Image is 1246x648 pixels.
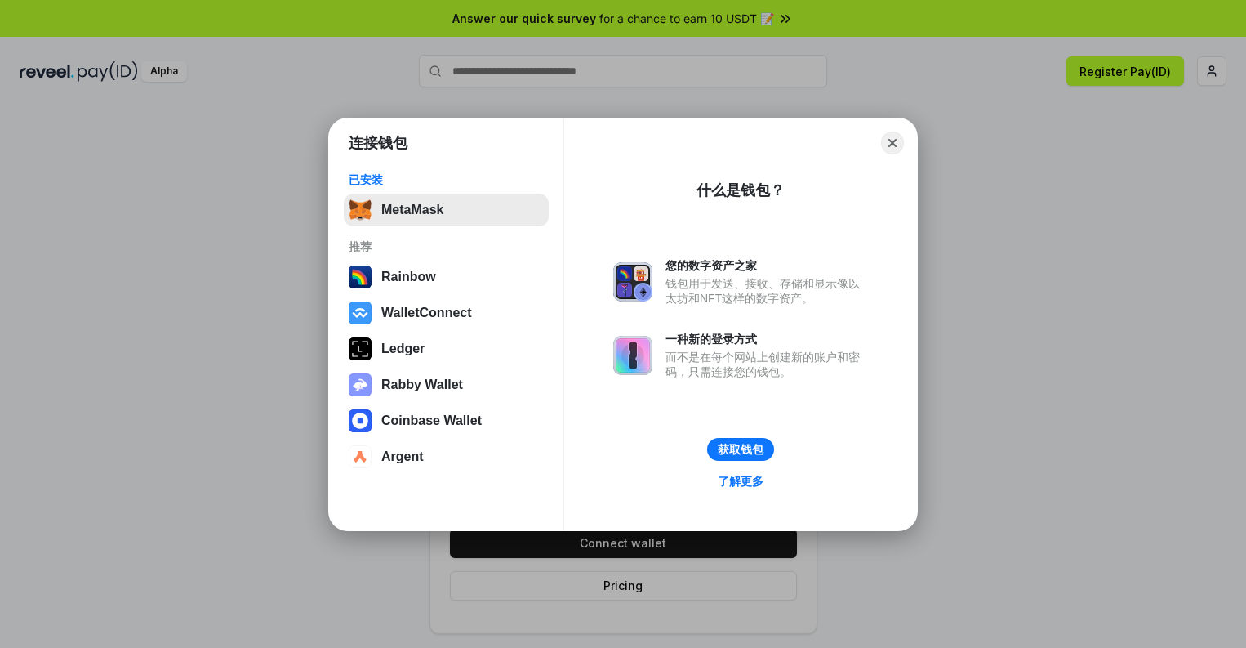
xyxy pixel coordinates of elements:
h1: 连接钱包 [349,133,407,153]
div: 您的数字资产之家 [665,258,868,273]
button: WalletConnect [344,297,549,329]
button: Coinbase Wallet [344,404,549,437]
div: Rainbow [381,270,436,284]
div: 获取钱包 [718,442,763,457]
div: 什么是钱包？ [696,181,785,200]
button: Close [881,132,904,154]
div: 推荐 [349,239,544,254]
button: Argent [344,440,549,473]
div: Ledger [381,342,425,356]
div: 了解更多 [718,474,763,489]
button: Rainbow [344,261,549,293]
img: svg+xml,%3Csvg%20xmlns%3D%22http%3A%2F%2Fwww.w3.org%2F2000%2Fsvg%22%20fill%3D%22none%22%20viewBox... [613,336,652,375]
div: Coinbase Wallet [381,413,482,428]
img: svg+xml,%3Csvg%20width%3D%2228%22%20height%3D%2228%22%20viewBox%3D%220%200%2028%2028%22%20fill%3D... [349,409,372,432]
button: 获取钱包 [707,438,774,461]
div: MetaMask [381,203,443,217]
div: Argent [381,449,424,464]
div: 而不是在每个网站上创建新的账户和密码，只需连接您的钱包。 [665,350,868,379]
div: 已安装 [349,172,544,187]
img: svg+xml,%3Csvg%20xmlns%3D%22http%3A%2F%2Fwww.w3.org%2F2000%2Fsvg%22%20width%3D%2228%22%20height%3... [349,337,372,360]
img: svg+xml,%3Csvg%20width%3D%2228%22%20height%3D%2228%22%20viewBox%3D%220%200%2028%2028%22%20fill%3D... [349,302,372,324]
div: WalletConnect [381,306,472,320]
div: 钱包用于发送、接收、存储和显示像以太坊和NFT这样的数字资产。 [665,276,868,306]
button: MetaMask [344,194,549,226]
img: svg+xml,%3Csvg%20xmlns%3D%22http%3A%2F%2Fwww.w3.org%2F2000%2Fsvg%22%20fill%3D%22none%22%20viewBox... [349,373,372,396]
button: Rabby Wallet [344,369,549,401]
div: 一种新的登录方式 [665,332,868,346]
img: svg+xml,%3Csvg%20xmlns%3D%22http%3A%2F%2Fwww.w3.org%2F2000%2Fsvg%22%20fill%3D%22none%22%20viewBox... [613,262,652,302]
img: svg+xml,%3Csvg%20fill%3D%22none%22%20height%3D%2233%22%20viewBox%3D%220%200%2035%2033%22%20width%... [349,199,372,221]
button: Ledger [344,333,549,365]
a: 了解更多 [708,471,773,492]
div: Rabby Wallet [381,378,463,392]
img: svg+xml,%3Csvg%20width%3D%2228%22%20height%3D%2228%22%20viewBox%3D%220%200%2028%2028%22%20fill%3D... [349,445,372,468]
img: svg+xml,%3Csvg%20width%3D%22120%22%20height%3D%22120%22%20viewBox%3D%220%200%20120%20120%22%20fil... [349,266,372,288]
